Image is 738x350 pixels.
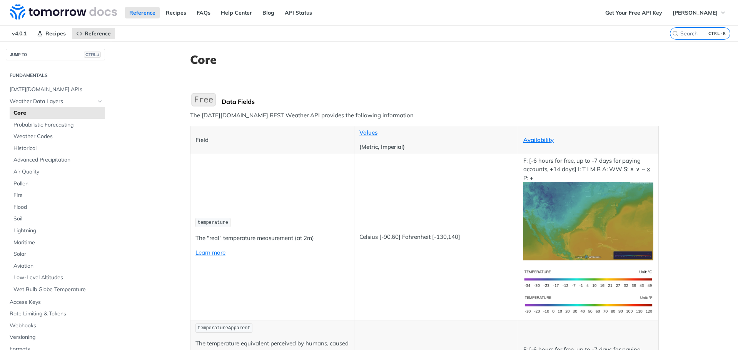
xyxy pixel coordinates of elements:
a: Webhooks [6,320,105,332]
span: Access Keys [10,298,103,306]
p: (Metric, Imperial) [359,143,513,152]
button: [PERSON_NAME] [668,7,730,18]
p: F: [-6 hours for free, up to -7 days for paying accounts, +14 days] I: T I M R A: WW S: ∧ ∨ ~ ⧖ P: + [523,157,653,260]
a: Air Quality [10,166,105,178]
span: Reference [85,30,111,37]
a: Maritime [10,237,105,248]
a: Soil [10,213,105,225]
span: Webhooks [10,322,103,330]
span: Probabilistic Forecasting [13,121,103,129]
a: Values [359,129,377,136]
span: temperatureApparent [198,325,250,331]
h1: Core [190,53,659,67]
a: API Status [281,7,316,18]
p: The [DATE][DOMAIN_NAME] REST Weather API provides the following information [190,111,659,120]
a: Recipes [33,28,70,39]
a: Pollen [10,178,105,190]
span: Fire [13,192,103,199]
a: Fire [10,190,105,201]
h2: Fundamentals [6,72,105,79]
a: Learn more [195,249,225,256]
div: Data Fields [222,98,659,105]
a: Solar [10,248,105,260]
span: Expand image [523,275,653,282]
span: Solar [13,250,103,258]
span: Flood [13,203,103,211]
span: Pollen [13,180,103,188]
span: [DATE][DOMAIN_NAME] APIs [10,86,103,93]
span: Soil [13,215,103,223]
p: The "real" temperature measurement (at 2m) [195,234,349,243]
span: Expand image [523,300,653,308]
a: Low-Level Altitudes [10,272,105,283]
a: Recipes [162,7,190,18]
a: [DATE][DOMAIN_NAME] APIs [6,84,105,95]
span: Recipes [45,30,66,37]
a: Flood [10,202,105,213]
a: FAQs [192,7,215,18]
span: Core [13,109,103,117]
span: Weather Codes [13,133,103,140]
a: Aviation [10,260,105,272]
kbd: CTRL-K [706,30,728,37]
span: Rate Limiting & Tokens [10,310,103,318]
span: Versioning [10,333,103,341]
span: temperature [198,220,228,225]
a: Reference [125,7,160,18]
span: Wet Bulb Globe Temperature [13,286,103,293]
p: Celsius [-90,60] Fahrenheit [-130,140] [359,233,513,242]
a: Weather Data LayersHide subpages for Weather Data Layers [6,96,105,107]
span: v4.0.1 [8,28,31,39]
a: Lightning [10,225,105,237]
span: Expand image [523,217,653,225]
a: Rate Limiting & Tokens [6,308,105,320]
span: Advanced Precipitation [13,156,103,164]
span: Air Quality [13,168,103,176]
a: Availability [523,136,554,143]
p: Field [195,136,349,145]
a: Versioning [6,332,105,343]
a: Help Center [217,7,256,18]
span: CTRL-/ [84,52,101,58]
span: Lightning [13,227,103,235]
span: Maritime [13,239,103,247]
span: Historical [13,145,103,152]
svg: Search [672,30,678,37]
span: Low-Level Altitudes [13,274,103,282]
a: Blog [258,7,279,18]
a: Core [10,107,105,119]
a: Probabilistic Forecasting [10,119,105,131]
button: Hide subpages for Weather Data Layers [97,98,103,105]
a: Weather Codes [10,131,105,142]
span: Weather Data Layers [10,98,95,105]
span: Aviation [13,262,103,270]
a: Get Your Free API Key [601,7,666,18]
a: Historical [10,143,105,154]
a: Reference [72,28,115,39]
img: Tomorrow.io Weather API Docs [10,4,117,20]
a: Wet Bulb Globe Temperature [10,284,105,295]
a: Advanced Precipitation [10,154,105,166]
span: [PERSON_NAME] [673,9,718,16]
a: Access Keys [6,297,105,308]
button: JUMP TOCTRL-/ [6,49,105,60]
